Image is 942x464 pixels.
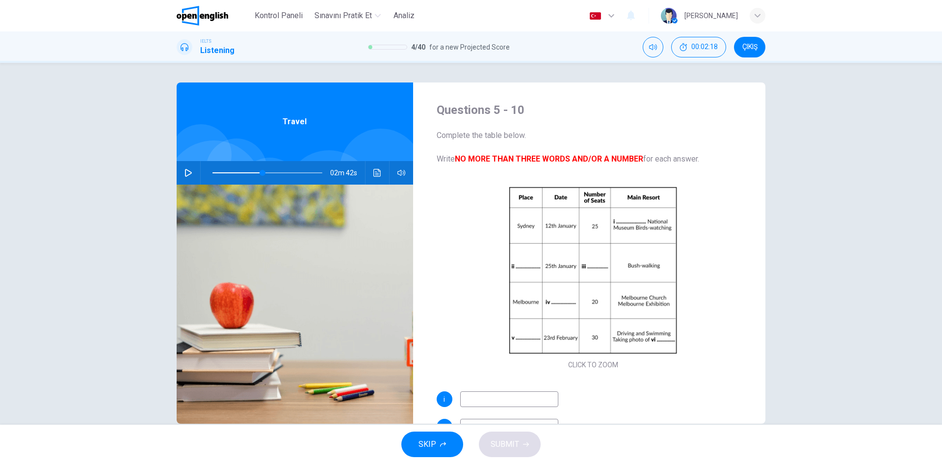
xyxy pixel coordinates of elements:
span: 4 / 40 [411,41,425,53]
span: Sınavını Pratik Et [314,10,372,22]
span: ii [443,423,446,430]
button: SKIP [401,432,463,457]
span: Complete the table below. Write for each answer. [437,130,750,165]
button: Sınavını Pratik Et [311,7,385,25]
span: 02m 42s [330,161,365,185]
span: Kontrol Paneli [255,10,303,22]
a: OpenEnglish logo [177,6,251,26]
img: tr [589,12,602,20]
button: Analiz [389,7,420,25]
span: for a new Projected Score [429,41,510,53]
img: Travel [177,185,413,424]
h1: Listening [200,45,235,56]
button: Ses transkripsiyonunu görmek için tıklayın [369,161,385,185]
span: Travel [283,116,307,128]
img: OpenEnglish logo [177,6,228,26]
div: [PERSON_NAME] [684,10,738,22]
b: NO MORE THAN THREE WORDS AND/OR A NUMBER [455,154,643,164]
span: SKIP [419,437,436,451]
span: ÇIKIŞ [742,43,758,51]
button: 00:02:18 [671,37,726,57]
div: Hide [671,37,726,57]
img: Profile picture [661,8,677,24]
span: Analiz [393,10,415,22]
span: IELTS [200,38,211,45]
span: i [444,396,445,403]
button: ÇIKIŞ [734,37,765,57]
button: Kontrol Paneli [251,7,307,25]
div: Mute [643,37,663,57]
h4: Questions 5 - 10 [437,102,750,118]
span: 00:02:18 [691,43,718,51]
